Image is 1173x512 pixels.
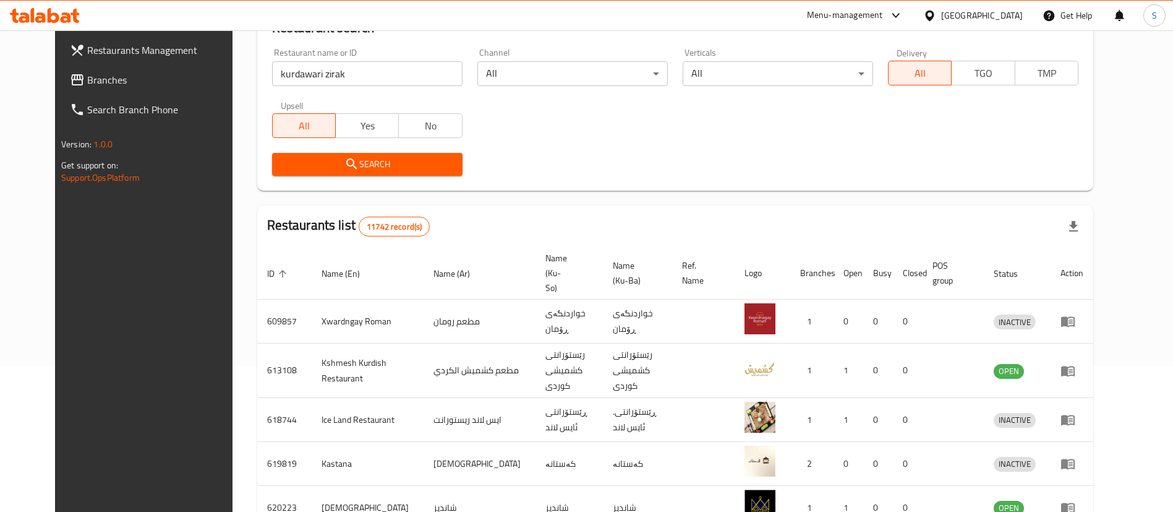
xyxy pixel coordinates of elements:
th: Open [834,247,863,300]
td: 1 [790,344,834,398]
div: Export file [1059,212,1088,241]
td: مطعم كشميش الكردي [424,344,535,398]
div: OPEN [994,364,1024,379]
button: All [888,61,952,85]
img: Xwardngay Roman [744,303,775,334]
span: Yes [341,117,394,135]
th: Closed [893,247,923,300]
span: Name (Ar) [433,266,486,281]
button: TGO [951,61,1015,85]
div: INACTIVE [994,315,1036,329]
h2: Restaurants list [267,216,430,236]
td: 0 [863,398,893,442]
span: Name (Ku-So) [545,251,588,295]
td: 0 [893,344,923,398]
a: Branches [60,65,251,95]
h2: Restaurant search [272,19,1078,37]
div: Total records count [359,217,430,236]
div: Menu [1060,456,1083,471]
span: All [278,117,331,135]
td: 0 [834,300,863,344]
div: Menu [1060,412,1083,427]
td: 619819 [257,442,312,486]
span: All [894,64,947,82]
td: خواردنگەی ڕۆمان [603,300,672,344]
td: Xwardngay Roman [312,300,424,344]
td: ڕێستۆرانتی ئایس لاند [535,398,603,442]
td: [DEMOGRAPHIC_DATA] [424,442,535,486]
button: No [398,113,462,138]
a: Support.OpsPlatform [61,170,140,186]
button: Yes [335,113,399,138]
input: Search for restaurant name or ID.. [272,61,463,86]
th: Branches [790,247,834,300]
span: Restaurants Management [87,43,241,58]
td: 613108 [257,344,312,398]
td: 0 [893,300,923,344]
a: Search Branch Phone [60,95,251,124]
img: Ice Land Restaurant [744,402,775,433]
span: INACTIVE [994,457,1036,471]
button: Search [272,153,463,176]
span: Status [994,266,1034,281]
span: Get support on: [61,157,118,173]
span: 1.0.0 [93,136,113,152]
td: 1 [790,300,834,344]
div: [GEOGRAPHIC_DATA] [941,9,1023,22]
span: TGO [957,64,1010,82]
div: All [477,61,668,86]
span: Ref. Name [682,258,720,288]
button: All [272,113,336,138]
span: 11742 record(s) [359,221,429,233]
a: Restaurants Management [60,35,251,65]
td: 0 [893,398,923,442]
img: Kastana [744,446,775,477]
div: Menu [1060,314,1083,329]
th: Logo [735,247,790,300]
span: S [1152,9,1157,22]
td: کەستانە [603,442,672,486]
td: رێستۆرانتی کشمیشى كوردى [603,344,672,398]
span: OPEN [994,364,1024,378]
span: No [404,117,457,135]
span: Branches [87,72,241,87]
label: Delivery [897,48,928,57]
td: 1 [834,344,863,398]
span: Name (En) [322,266,376,281]
label: Upsell [281,101,304,110]
td: ايس لاند ريستورانت [424,398,535,442]
span: POS group [932,258,969,288]
td: 0 [893,442,923,486]
button: TMP [1015,61,1078,85]
span: ID [267,266,291,281]
td: مطعم رومان [424,300,535,344]
span: Search [282,157,453,172]
td: Ice Land Restaurant [312,398,424,442]
td: 1 [834,398,863,442]
td: .ڕێستۆرانتی ئایس لاند [603,398,672,442]
span: Name (Ku-Ba) [613,258,657,288]
div: All [683,61,873,86]
td: خواردنگەی ڕۆمان [535,300,603,344]
td: رێستۆرانتی کشمیشى كوردى [535,344,603,398]
div: Menu [1060,363,1083,378]
span: INACTIVE [994,413,1036,427]
span: INACTIVE [994,315,1036,329]
span: Version: [61,136,92,152]
td: 0 [834,442,863,486]
td: 0 [863,344,893,398]
span: Search Branch Phone [87,102,241,117]
th: Busy [863,247,893,300]
td: Kastana [312,442,424,486]
td: 609857 [257,300,312,344]
img: Kshmesh Kurdish Restaurant [744,353,775,384]
span: TMP [1020,64,1073,82]
td: 1 [790,398,834,442]
td: 618744 [257,398,312,442]
td: کەستانە [535,442,603,486]
td: Kshmesh Kurdish Restaurant [312,344,424,398]
div: Menu-management [807,8,883,23]
th: Action [1051,247,1093,300]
